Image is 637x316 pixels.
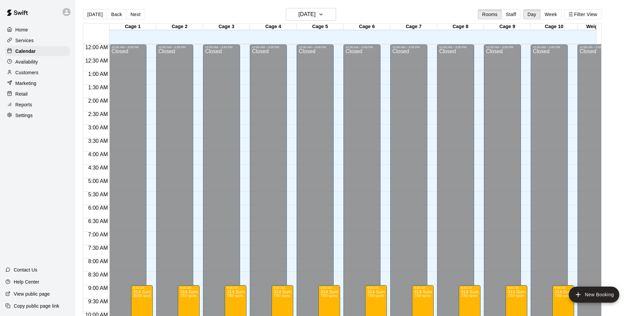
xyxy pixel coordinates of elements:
p: Marketing [15,80,36,87]
a: Availability [5,57,70,67]
span: 5:30 AM [87,192,110,197]
a: Reports [5,100,70,110]
div: Cage 9 [484,24,531,30]
a: Home [5,25,70,35]
span: 7/50 spots filled [414,294,430,298]
p: Help Center [14,279,39,285]
span: 3:00 AM [87,125,110,130]
span: 12:00 AM [84,44,110,50]
p: Home [15,26,28,33]
span: 7/50 spots filled [461,294,477,298]
div: 9:00 AM – 12:00 PM [180,286,198,290]
span: 1:30 AM [87,85,110,90]
div: 12:00 AM – 3:00 PM [486,45,519,49]
span: 2:30 AM [87,111,110,117]
div: 9:00 AM – 12:00 PM [414,286,432,290]
p: Calendar [15,48,36,55]
span: 7/50 spots filled [227,294,243,298]
div: 12:00 AM – 3:00 PM [205,45,238,49]
span: 7/50 spots filled [180,294,196,298]
div: Cage 1 [109,24,156,30]
div: 9:00 AM – 12:00 PM [554,286,572,290]
span: 7/50 spots filled [274,294,290,298]
button: Week [540,9,561,19]
div: Cage 5 [297,24,343,30]
p: Retail [15,91,28,97]
div: 9:00 AM – 12:00 PM [227,286,244,290]
span: 6:00 AM [87,205,110,211]
a: Settings [5,110,70,120]
div: Cage 2 [156,24,203,30]
button: Rooms [478,9,502,19]
a: Calendar [5,46,70,56]
span: 8:30 AM [87,272,110,278]
div: Cage 3 [203,24,250,30]
div: Cage 8 [437,24,484,30]
div: 12:00 AM – 3:00 PM [345,45,379,49]
div: Cage 7 [390,24,437,30]
p: Availability [15,59,38,65]
p: Reports [15,101,32,108]
div: 9:00 AM – 3:30 PM [133,286,151,290]
span: 2:00 AM [87,98,110,104]
a: Customers [5,68,70,78]
span: 8:00 AM [87,258,110,264]
h6: [DATE] [299,10,316,19]
a: Retail [5,89,70,99]
div: 9:00 AM – 12:00 PM [508,286,525,290]
div: 12:00 AM – 3:00 PM [111,45,144,49]
button: Next [126,9,145,19]
div: 12:00 AM – 3:00 PM [299,45,332,49]
span: 7:00 AM [87,232,110,237]
div: Cage 6 [343,24,390,30]
a: Marketing [5,78,70,88]
span: 7:30 AM [87,245,110,251]
span: 9:30 AM [87,299,110,304]
div: Weight room [577,24,624,30]
div: 9:00 AM – 12:00 PM [274,286,291,290]
p: View public page [14,291,50,297]
div: Cage 10 [531,24,577,30]
div: Cage 4 [250,24,297,30]
p: Services [15,37,34,44]
button: Back [107,9,126,19]
span: 7/50 spots filled [508,294,524,298]
div: 12:00 AM – 3:00 PM [252,45,285,49]
span: 35/50 spots filled [133,294,151,298]
button: Filter View [564,9,602,19]
span: 7/50 spots filled [320,294,337,298]
span: 12:30 AM [84,58,110,64]
div: 12:00 AM – 3:00 PM [439,45,472,49]
span: 7/50 spots filled [554,294,571,298]
div: 12:00 AM – 3:00 PM [579,45,619,49]
button: Day [523,9,541,19]
button: [DATE] [286,8,336,21]
span: 9:00 AM [87,285,110,291]
div: 9:00 AM – 12:00 PM [461,286,479,290]
p: Contact Us [14,267,37,273]
span: 6:30 AM [87,218,110,224]
span: 3:30 AM [87,138,110,144]
p: Settings [15,112,33,119]
span: 7/50 spots filled [367,294,384,298]
div: 12:00 AM – 3:00 PM [392,45,425,49]
p: Copy public page link [14,303,59,309]
div: 12:00 AM – 3:00 PM [533,45,566,49]
p: Customers [15,69,38,76]
button: Staff [502,9,521,19]
button: [DATE] [83,9,107,19]
a: Services [5,35,70,45]
button: add [569,287,619,303]
span: 5:00 AM [87,178,110,184]
div: 9:00 AM – 12:00 PM [320,286,338,290]
span: 1:00 AM [87,71,110,77]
